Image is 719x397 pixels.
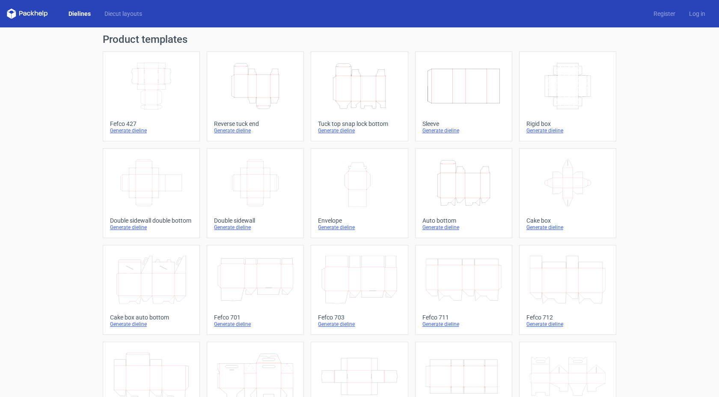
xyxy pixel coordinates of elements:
div: Rigid box [526,120,609,127]
div: Cake box [526,217,609,224]
div: Generate dieline [318,127,401,134]
a: EnvelopeGenerate dieline [311,148,408,238]
div: Generate dieline [422,127,505,134]
div: Generate dieline [422,224,505,231]
a: Auto bottomGenerate dieline [415,148,512,238]
div: Generate dieline [110,127,193,134]
div: Generate dieline [422,321,505,328]
div: Auto bottom [422,217,505,224]
div: Double sidewall [214,217,297,224]
a: Fefco 701Generate dieline [207,245,304,335]
a: Rigid boxGenerate dieline [519,51,616,141]
a: Cake boxGenerate dieline [519,148,616,238]
a: Log in [682,9,712,18]
div: Fefco 712 [526,314,609,321]
a: Fefco 703Generate dieline [311,245,408,335]
div: Generate dieline [526,127,609,134]
a: Tuck top snap lock bottomGenerate dieline [311,51,408,141]
div: Fefco 703 [318,314,401,321]
div: Generate dieline [318,321,401,328]
a: Register [647,9,682,18]
div: Envelope [318,217,401,224]
h1: Product templates [103,34,616,45]
div: Fefco 701 [214,314,297,321]
div: Sleeve [422,120,505,127]
a: SleeveGenerate dieline [415,51,512,141]
a: Fefco 711Generate dieline [415,245,512,335]
a: Reverse tuck endGenerate dieline [207,51,304,141]
a: Dielines [62,9,98,18]
div: Generate dieline [318,224,401,231]
div: Tuck top snap lock bottom [318,120,401,127]
a: Cake box auto bottomGenerate dieline [103,245,200,335]
a: Diecut layouts [98,9,149,18]
a: Fefco 712Generate dieline [519,245,616,335]
div: Reverse tuck end [214,120,297,127]
div: Generate dieline [110,321,193,328]
div: Generate dieline [526,321,609,328]
div: Generate dieline [214,321,297,328]
div: Generate dieline [526,224,609,231]
div: Double sidewall double bottom [110,217,193,224]
a: Double sidewallGenerate dieline [207,148,304,238]
div: Cake box auto bottom [110,314,193,321]
a: Fefco 427Generate dieline [103,51,200,141]
div: Generate dieline [214,127,297,134]
a: Double sidewall double bottomGenerate dieline [103,148,200,238]
div: Fefco 427 [110,120,193,127]
div: Fefco 711 [422,314,505,321]
div: Generate dieline [214,224,297,231]
div: Generate dieline [110,224,193,231]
